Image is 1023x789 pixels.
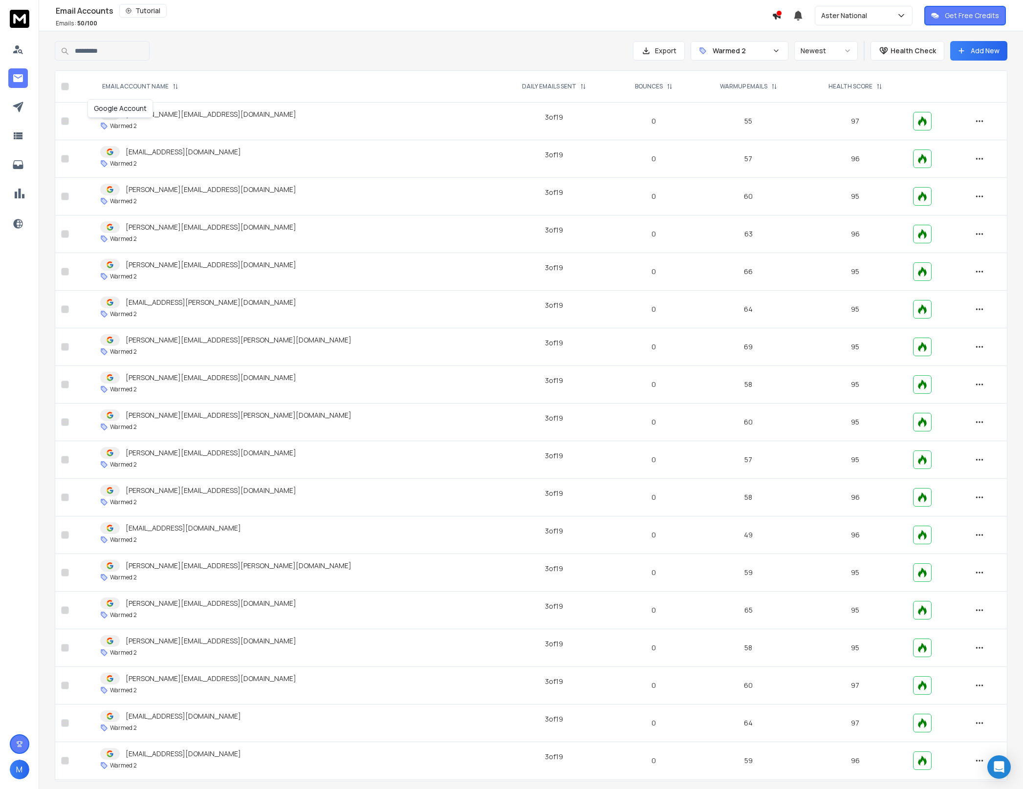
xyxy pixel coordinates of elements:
p: Warmed 2 [713,46,768,56]
td: 49 [694,516,803,554]
button: Add New [950,41,1007,61]
div: 3 of 19 [545,714,563,724]
td: 55 [694,103,803,140]
p: Warmed 2 [110,273,137,280]
p: WARMUP EMAILS [720,83,767,90]
td: 57 [694,441,803,479]
p: 0 [620,455,688,465]
p: Aster National [821,11,871,21]
p: [PERSON_NAME][EMAIL_ADDRESS][DOMAIN_NAME] [126,674,296,683]
td: 63 [694,215,803,253]
td: 66 [694,253,803,291]
td: 95 [803,629,907,667]
div: 3 of 19 [545,225,563,235]
button: M [10,760,29,779]
p: Warmed 2 [110,498,137,506]
p: 0 [620,718,688,728]
td: 57 [694,140,803,178]
p: Warmed 2 [110,536,137,544]
p: 0 [620,605,688,615]
button: Tutorial [119,4,167,18]
td: 96 [803,140,907,178]
p: Warmed 2 [110,461,137,469]
div: 3 of 19 [545,639,563,649]
p: HEALTH SCORE [828,83,872,90]
td: 95 [803,441,907,479]
span: 50 / 100 [77,19,97,27]
p: [PERSON_NAME][EMAIL_ADDRESS][DOMAIN_NAME] [126,260,296,270]
p: [PERSON_NAME][EMAIL_ADDRESS][PERSON_NAME][DOMAIN_NAME] [126,410,351,420]
div: 3 of 19 [545,112,563,122]
td: 69 [694,328,803,366]
div: 3 of 19 [545,376,563,385]
p: [PERSON_NAME][EMAIL_ADDRESS][DOMAIN_NAME] [126,486,296,495]
td: 95 [803,592,907,629]
p: [EMAIL_ADDRESS][DOMAIN_NAME] [126,749,241,759]
div: 3 of 19 [545,526,563,536]
div: Google Account [87,99,153,118]
div: 3 of 19 [545,338,563,348]
p: Warmed 2 [110,385,137,393]
p: Emails : [56,20,97,27]
button: Get Free Credits [924,6,1006,25]
p: [PERSON_NAME][EMAIL_ADDRESS][DOMAIN_NAME] [126,598,296,608]
p: 0 [620,267,688,277]
p: Warmed 2 [110,724,137,732]
td: 97 [803,103,907,140]
button: Newest [794,41,858,61]
td: 95 [803,328,907,366]
td: 59 [694,554,803,592]
p: Get Free Credits [945,11,999,21]
div: 3 of 19 [545,564,563,574]
div: 3 of 19 [545,451,563,461]
p: 0 [620,342,688,352]
p: Warmed 2 [110,197,137,205]
p: Warmed 2 [110,310,137,318]
td: 60 [694,178,803,215]
div: Email Accounts [56,4,772,18]
button: Export [633,41,685,61]
p: [EMAIL_ADDRESS][DOMAIN_NAME] [126,523,241,533]
p: Warmed 2 [110,686,137,694]
td: 59 [694,742,803,780]
td: 58 [694,479,803,516]
div: 3 of 19 [545,188,563,197]
td: 58 [694,366,803,404]
p: [PERSON_NAME][EMAIL_ADDRESS][DOMAIN_NAME] [126,109,296,119]
div: EMAIL ACCOUNT NAME [102,83,178,90]
div: 3 of 19 [545,263,563,273]
p: Warmed 2 [110,235,137,243]
p: Warmed 2 [110,649,137,657]
td: 95 [803,554,907,592]
td: 95 [803,404,907,441]
p: 0 [620,492,688,502]
p: [EMAIL_ADDRESS][DOMAIN_NAME] [126,711,241,721]
div: 3 of 19 [545,300,563,310]
p: Health Check [891,46,936,56]
p: 0 [620,530,688,540]
div: 3 of 19 [545,489,563,498]
p: Warmed 2 [110,122,137,130]
p: [EMAIL_ADDRESS][DOMAIN_NAME] [126,147,241,157]
p: Warmed 2 [110,160,137,168]
p: 0 [620,192,688,201]
p: [PERSON_NAME][EMAIL_ADDRESS][DOMAIN_NAME] [126,222,296,232]
div: 3 of 19 [545,413,563,423]
p: [PERSON_NAME][EMAIL_ADDRESS][DOMAIN_NAME] [126,373,296,383]
td: 65 [694,592,803,629]
td: 60 [694,667,803,704]
td: 95 [803,253,907,291]
p: 0 [620,417,688,427]
p: Warmed 2 [110,574,137,581]
p: [PERSON_NAME][EMAIL_ADDRESS][PERSON_NAME][DOMAIN_NAME] [126,561,351,571]
td: 97 [803,704,907,742]
p: [PERSON_NAME][EMAIL_ADDRESS][DOMAIN_NAME] [126,448,296,458]
p: Warmed 2 [110,762,137,769]
td: 96 [803,215,907,253]
p: Warmed 2 [110,423,137,431]
td: 96 [803,479,907,516]
div: Open Intercom Messenger [987,755,1011,779]
p: 0 [620,154,688,164]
